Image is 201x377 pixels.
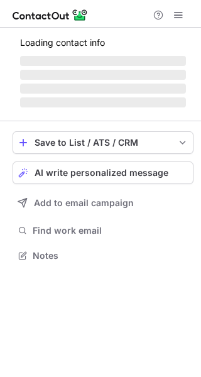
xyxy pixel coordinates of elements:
button: save-profile-one-click [13,131,193,154]
button: Add to email campaign [13,192,193,214]
span: Notes [33,250,188,261]
img: ContactOut v5.3.10 [13,8,88,23]
button: AI write personalized message [13,161,193,184]
button: Find work email [13,222,193,239]
p: Loading contact info [20,38,186,48]
span: ‌ [20,70,186,80]
span: ‌ [20,97,186,107]
div: Save to List / ATS / CRM [35,138,171,148]
button: Notes [13,247,193,265]
span: Find work email [33,225,188,236]
span: ‌ [20,84,186,94]
span: Add to email campaign [34,198,134,208]
span: AI write personalized message [35,168,168,178]
span: ‌ [20,56,186,66]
